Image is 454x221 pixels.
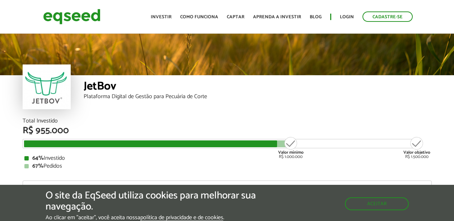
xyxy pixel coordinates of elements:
[310,15,322,19] a: Blog
[227,15,244,19] a: Captar
[151,15,172,19] a: Investir
[46,190,263,212] h5: O site da EqSeed utiliza cookies para melhorar sua navegação.
[32,153,44,163] strong: 64%
[180,15,218,19] a: Como funciona
[277,136,304,159] div: R$ 1.000.000
[278,149,304,156] strong: Valor mínimo
[140,215,223,221] a: política de privacidade e de cookies
[43,7,100,26] img: EqSeed
[46,214,263,221] p: Ao clicar em "aceitar", você aceita nossa .
[84,81,432,94] div: JetBov
[253,15,301,19] a: Aprenda a investir
[403,136,430,159] div: R$ 1.500.000
[345,197,409,210] button: Aceitar
[32,161,43,171] strong: 67%
[24,163,430,169] div: Pedidos
[23,126,432,135] div: R$ 955.000
[362,11,413,22] a: Cadastre-se
[403,149,430,156] strong: Valor objetivo
[24,155,430,161] div: Investido
[84,94,432,100] div: Plataforma Digital de Gestão para Pecuária de Corte
[23,118,432,124] div: Total Investido
[340,15,354,19] a: Login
